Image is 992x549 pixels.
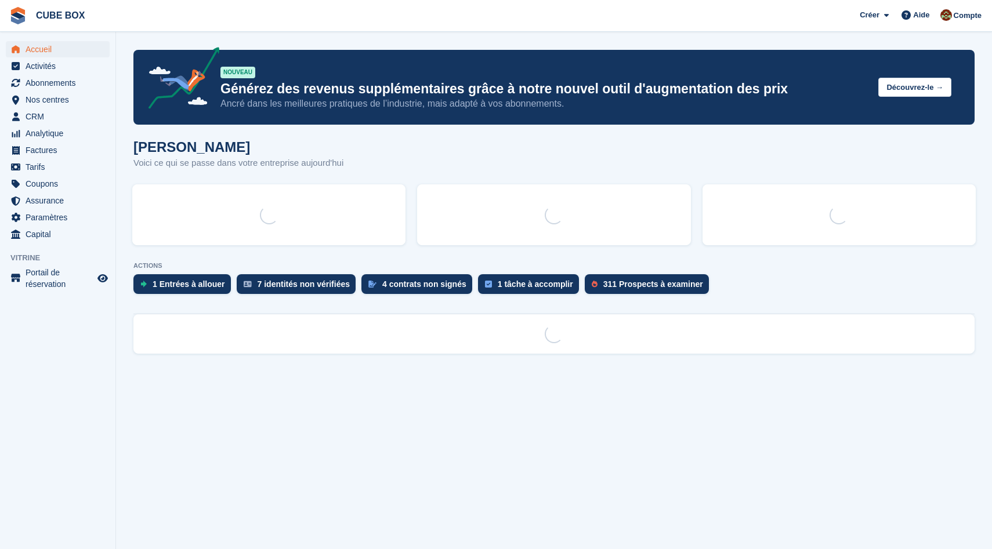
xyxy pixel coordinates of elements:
[26,75,95,91] span: Abonnements
[860,9,879,21] span: Créer
[6,125,110,141] a: menu
[954,10,982,21] span: Compte
[26,159,95,175] span: Tarifs
[6,176,110,192] a: menu
[26,125,95,141] span: Analytique
[485,281,492,288] img: task-75834270c22a3079a89374b754ae025e5fb1db73e45f91037f5363f120a921f8.svg
[26,267,95,290] span: Portail de réservation
[913,9,929,21] span: Aide
[26,108,95,125] span: CRM
[133,139,343,155] h1: [PERSON_NAME]
[6,209,110,226] a: menu
[220,81,869,97] p: Générez des revenus supplémentaires grâce à notre nouvel outil d'augmentation des prix
[6,108,110,125] a: menu
[6,58,110,74] a: menu
[6,92,110,108] a: menu
[382,279,466,289] div: 4 contrats non signés
[26,92,95,108] span: Nos centres
[26,142,95,158] span: Factures
[26,209,95,226] span: Paramètres
[133,157,343,170] p: Voici ce qui se passe dans votre entreprise aujourd'hui
[6,159,110,175] a: menu
[26,192,95,209] span: Assurance
[31,6,89,25] a: CUBE BOX
[940,9,952,21] img: alex soubira
[244,281,252,288] img: verify_identity-adf6edd0f0f0b5bbfe63781bf79b02c33cf7c696d77639b501bdc392416b5a36.svg
[498,279,573,289] div: 1 tâche à accomplir
[96,271,110,285] a: Boutique d'aperçu
[153,279,225,289] div: 1 Entrées à allouer
[140,281,147,288] img: move_ins_to_allocate_icon-fdf77a2bb77ea45bf5b3d319d69a93e2d87916cf1d5bf7949dd705db3b84f3ca.svg
[139,47,220,113] img: price-adjustments-announcement-icon-8257ccfd72463d97f412b2fc003d46551f7dbcb40ab6d574587a9cd5c0d94...
[258,279,350,289] div: 7 identités non vérifiées
[133,274,237,300] a: 1 Entrées à allouer
[6,192,110,209] a: menu
[26,226,95,242] span: Capital
[478,274,585,300] a: 1 tâche à accomplir
[220,97,869,110] p: Ancré dans les meilleures pratiques de l’industrie, mais adapté à vos abonnements.
[585,274,715,300] a: 311 Prospects à examiner
[237,274,362,300] a: 7 identités non vérifiées
[592,281,598,288] img: prospect-51fa495bee0391a8d652442698ab0144808aea92771e9ea1ae160a38d050c398.svg
[26,58,95,74] span: Activités
[603,279,703,289] div: 311 Prospects à examiner
[6,226,110,242] a: menu
[361,274,478,300] a: 4 contrats non signés
[6,75,110,91] a: menu
[6,142,110,158] a: menu
[26,176,95,192] span: Coupons
[6,267,110,290] a: menu
[220,67,255,78] div: NOUVEAU
[10,252,115,264] span: Vitrine
[6,41,110,57] a: menu
[9,7,27,24] img: stora-icon-8386f47178a22dfd0bd8f6a31ec36ba5ce8667c1dd55bd0f319d3a0aa187defe.svg
[878,78,951,97] button: Découvrez-le →
[26,41,95,57] span: Accueil
[368,281,376,288] img: contract_signature_icon-13c848040528278c33f63329250d36e43548de30e8caae1d1a13099fd9432cc5.svg
[133,262,975,270] p: ACTIONS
